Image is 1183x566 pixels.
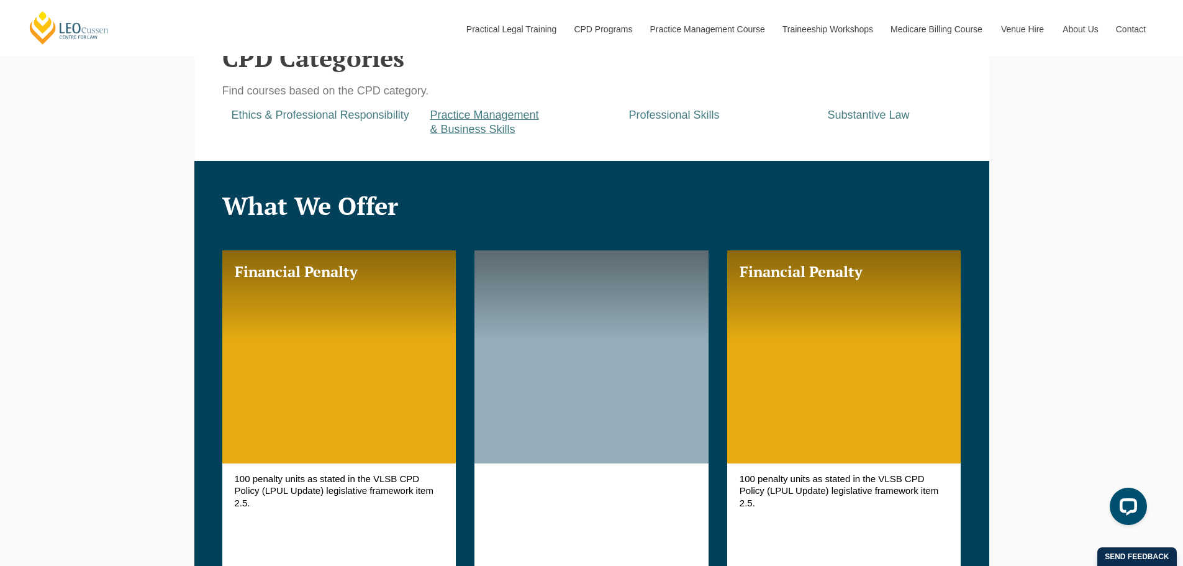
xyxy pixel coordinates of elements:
[430,109,539,135] a: Practice Management& Business Skills
[773,2,881,56] a: Traineeship Workshops
[727,250,961,463] a: Financial Penalty
[222,44,961,71] h2: CPD Categories
[881,2,992,56] a: Medicare Billing Course
[235,263,444,281] h3: Financial Penalty
[222,250,456,463] a: Financial Penalty
[828,109,910,121] a: Substantive Law
[28,10,111,45] a: [PERSON_NAME] Centre for Law
[1100,483,1152,535] iframe: LiveChat chat widget
[232,109,409,121] a: Ethics & Professional Responsibility
[992,2,1053,56] a: Venue Hire
[222,84,961,98] p: Find courses based on the CPD category.
[222,192,961,219] h2: What We Offer
[641,2,773,56] a: Practice Management Course
[457,2,565,56] a: Practical Legal Training
[740,263,949,281] h3: Financial Penalty
[629,109,720,121] a: Professional Skills
[1107,2,1155,56] a: Contact
[1053,2,1107,56] a: About Us
[564,2,640,56] a: CPD Programs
